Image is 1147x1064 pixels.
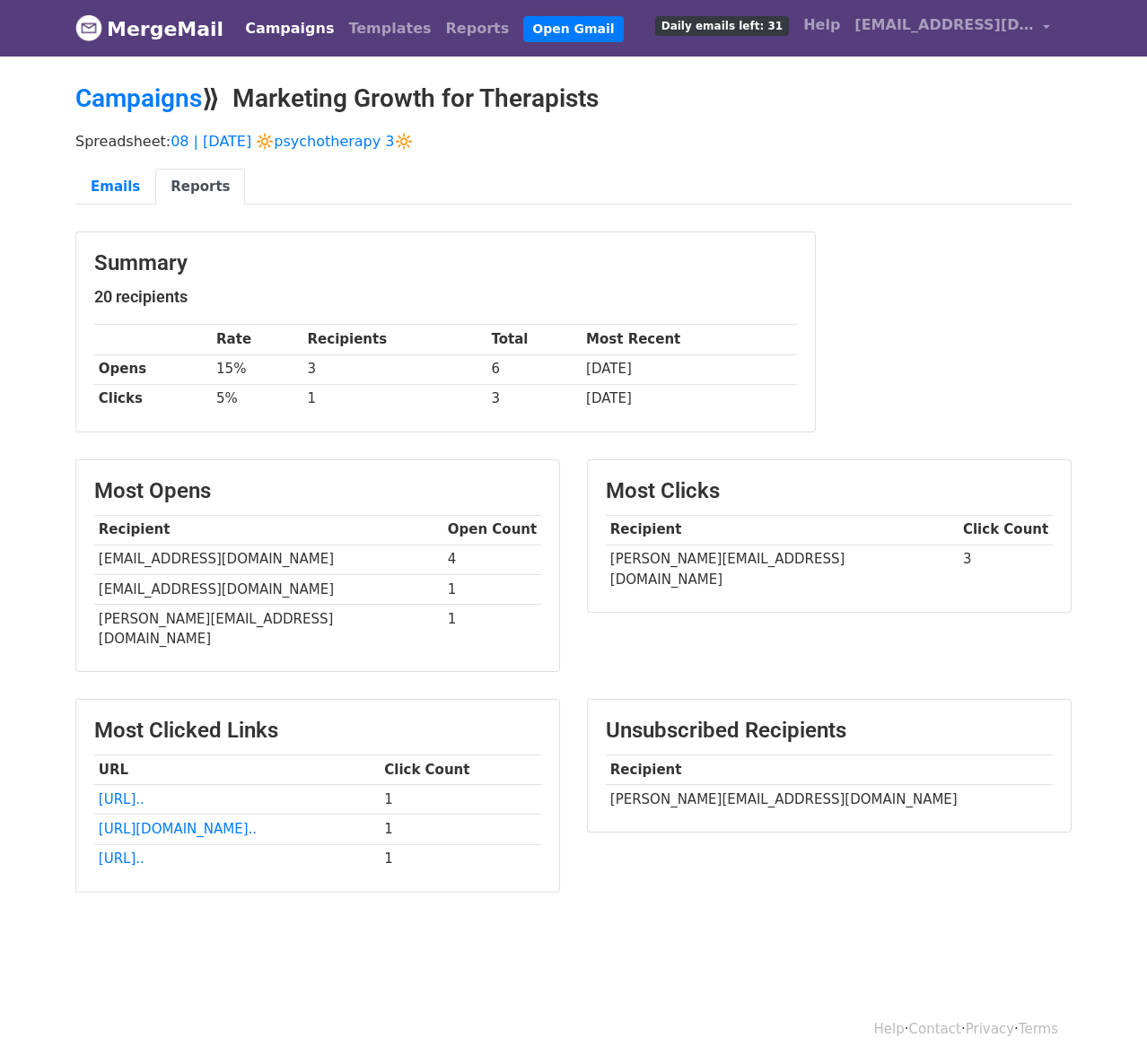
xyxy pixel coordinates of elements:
[303,325,487,354] th: Recipients
[341,11,438,47] a: Templates
[94,755,380,785] th: URL
[75,83,202,113] a: Campaigns
[303,384,487,414] td: 1
[380,785,541,815] td: 1
[94,545,443,574] td: [EMAIL_ADDRESS][DOMAIN_NAME]
[94,718,541,744] h3: Most Clicked Links
[94,354,212,384] th: Opens
[380,815,541,844] td: 1
[874,1021,905,1037] a: Help
[155,169,245,205] a: Reports
[303,354,487,384] td: 3
[94,515,443,545] th: Recipient
[582,325,797,354] th: Most Recent
[94,604,443,653] td: [PERSON_NAME][EMAIL_ADDRESS][DOMAIN_NAME]
[796,7,847,43] a: Help
[443,574,541,604] td: 1
[648,7,796,43] a: Daily emails left: 31
[487,384,582,414] td: 3
[1019,1021,1058,1037] a: Terms
[99,821,257,837] a: [URL][DOMAIN_NAME]..
[487,325,582,354] th: Total
[94,287,797,307] h5: 20 recipients
[75,132,1072,151] p: Spreadsheet:
[959,545,1053,594] td: 3
[380,844,541,874] td: 1
[443,604,541,653] td: 1
[959,515,1053,545] th: Click Count
[94,478,541,504] h3: Most Opens
[606,718,1053,744] h3: Unsubscribed Recipients
[847,7,1057,49] a: [EMAIL_ADDRESS][DOMAIN_NAME]
[75,83,1072,114] h2: ⟫ Marketing Growth for Therapists
[606,545,959,594] td: [PERSON_NAME][EMAIL_ADDRESS][DOMAIN_NAME]
[606,515,959,545] th: Recipient
[171,133,412,150] a: 08 | [DATE] 🔆psychotherapy 3🔆
[94,250,797,276] h3: Summary
[606,755,1053,785] th: Recipient
[75,169,155,205] a: Emails
[655,16,789,36] span: Daily emails left: 31
[99,791,144,807] a: [URL]..
[909,1021,961,1037] a: Contact
[606,478,1053,504] h3: Most Clicks
[212,354,303,384] td: 15%
[606,785,1053,815] td: [PERSON_NAME][EMAIL_ADDRESS][DOMAIN_NAME]
[212,325,303,354] th: Rate
[94,574,443,604] td: [EMAIL_ADDRESS][DOMAIN_NAME]
[443,545,541,574] td: 4
[238,11,341,47] a: Campaigns
[582,384,797,414] td: [DATE]
[75,14,102,41] img: MergeMail logo
[443,515,541,545] th: Open Count
[523,16,623,42] a: Open Gmail
[75,10,223,48] a: MergeMail
[380,755,541,785] th: Click Count
[439,11,517,47] a: Reports
[212,384,303,414] td: 5%
[99,850,144,867] a: [URL]..
[854,14,1034,36] span: [EMAIL_ADDRESS][DOMAIN_NAME]
[94,384,212,414] th: Clicks
[966,1021,1014,1037] a: Privacy
[582,354,797,384] td: [DATE]
[487,354,582,384] td: 6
